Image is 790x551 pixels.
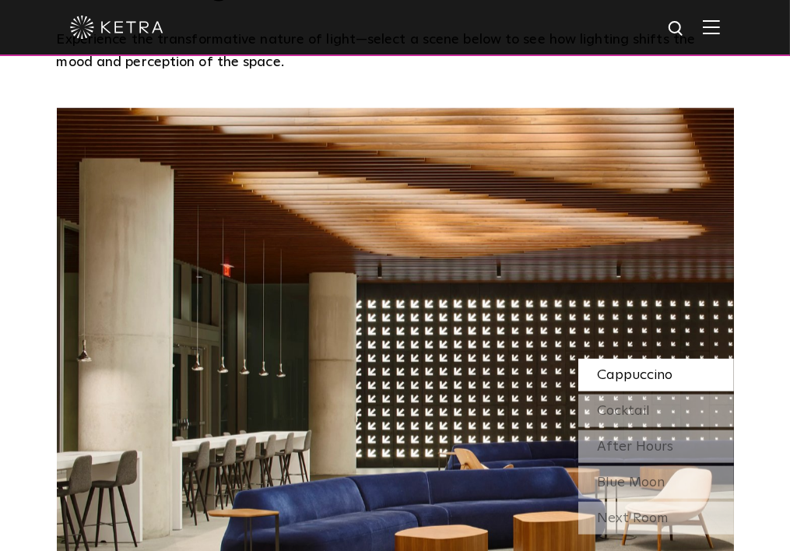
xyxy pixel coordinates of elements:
[703,19,720,34] img: Hamburger%20Nav.svg
[598,368,673,382] span: Cappuccino
[578,502,734,535] div: Next Room
[598,476,665,490] span: Blue Moon
[70,16,163,39] img: ketra-logo-2019-white
[667,19,686,39] img: search icon
[598,440,674,454] span: After Hours
[598,404,651,418] span: Cocktail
